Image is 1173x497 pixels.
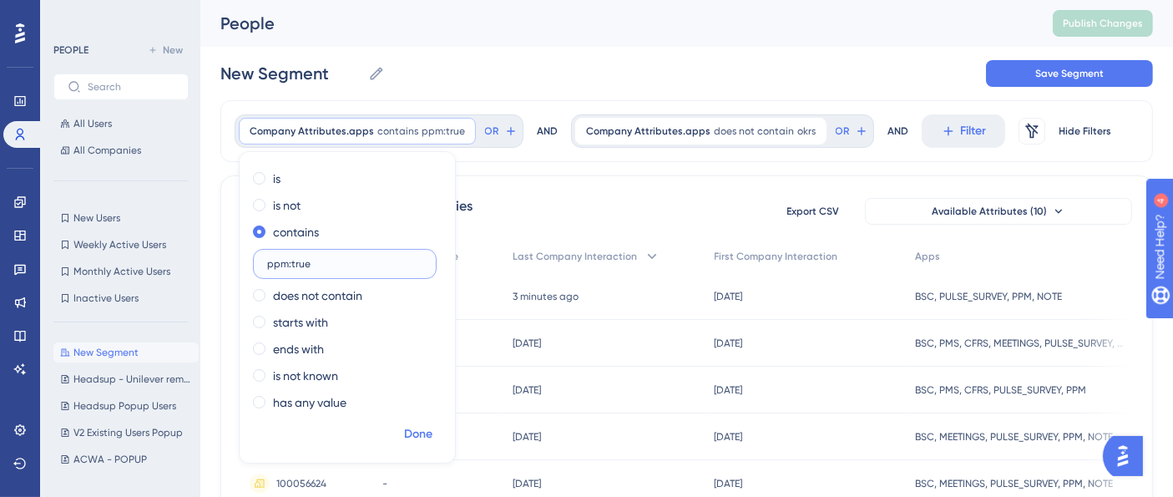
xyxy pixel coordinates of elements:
span: Available Attributes (10) [932,205,1047,218]
span: Inactive Users [73,292,139,305]
input: Segment Name [220,62,362,85]
span: Hide Filters [1059,124,1112,138]
button: Hide Filters [1059,118,1112,145]
span: First Company Interaction [715,250,838,263]
div: AND [887,114,908,148]
button: Export CSV [771,198,855,225]
span: Last Company Interaction [513,250,637,263]
span: V2 Existing Users Popup [73,426,183,439]
button: Save Segment [986,60,1153,87]
input: Type the value [267,258,422,270]
button: ACWA - POPUP [53,449,199,469]
div: AND [537,114,558,148]
label: contains [273,222,319,242]
label: starts with [273,312,328,332]
span: New Segment [73,346,139,359]
span: 100056624 [276,477,326,490]
label: is not [273,195,301,216]
button: All Companies [53,140,189,160]
span: BSC, PMS, CFRS, PULSE_SURVEY, PPM [915,383,1086,397]
label: is [273,169,281,189]
button: New [142,40,189,60]
span: BSC, MEETINGS, PULSE_SURVEY, PPM, NOTE [915,477,1113,490]
button: OR [483,118,519,145]
span: BSC, PULSE_SURVEY, PPM, NOTE [915,290,1062,303]
span: BSC, MEETINGS, PULSE_SURVEY, PPM, NOTE [915,430,1113,444]
button: OR [833,118,870,145]
span: Publish Changes [1063,17,1143,30]
time: [DATE] [513,431,541,443]
span: okrs [797,124,816,138]
span: - [383,477,388,490]
span: All Users [73,117,112,130]
span: OR [485,124,499,138]
span: Weekly Active Users [73,238,166,251]
button: Filter [922,114,1005,148]
button: Available Attributes (10) [865,198,1132,225]
span: Apps [915,250,940,263]
span: All Companies [73,144,141,157]
span: New [163,43,183,57]
button: Inactive Users [53,288,189,308]
span: ppm:true [422,124,465,138]
span: Monthly Active Users [73,265,170,278]
div: 4 [116,8,121,22]
span: OR [836,124,850,138]
input: Search [88,81,174,93]
time: [DATE] [715,478,743,489]
button: V2 Existing Users Popup [53,423,199,443]
span: Company Attributes.apps [586,124,710,138]
span: Done [404,424,432,444]
div: People [220,12,1011,35]
span: ACWA - POPUP [73,453,147,466]
label: ends with [273,339,324,359]
time: [DATE] [513,337,541,349]
time: [DATE] [715,384,743,396]
iframe: UserGuiding AI Assistant Launcher [1103,431,1153,481]
button: All Users [53,114,189,134]
span: contains [377,124,418,138]
span: New Users [73,211,120,225]
time: [DATE] [715,337,743,349]
span: does not contain [714,124,794,138]
button: New Users [53,208,189,228]
span: Export CSV [787,205,840,218]
time: [DATE] [513,384,541,396]
span: BSC, PMS, CFRS, MEETINGS, PULSE_SURVEY, PPM, NOTE [915,337,1124,350]
label: has any value [273,393,346,413]
span: Filter [961,121,987,141]
button: New Segment [53,342,199,363]
div: PEOPLE [53,43,88,57]
span: Need Help? [39,4,104,24]
label: does not contain [273,286,362,306]
label: is not known [273,366,338,386]
time: [DATE] [513,478,541,489]
button: Headsup Popup Users [53,396,199,416]
span: Headsup - Unilever removed [73,373,192,386]
span: Company Attributes.apps [250,124,374,138]
span: Headsup Popup Users [73,399,176,413]
button: Done [395,419,442,449]
time: [DATE] [715,431,743,443]
button: Headsup - Unilever removed [53,369,199,389]
button: Weekly Active Users [53,235,189,255]
button: Publish Changes [1053,10,1153,37]
span: Save Segment [1035,67,1104,80]
time: 3 minutes ago [513,291,579,302]
time: [DATE] [715,291,743,302]
button: Monthly Active Users [53,261,189,281]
